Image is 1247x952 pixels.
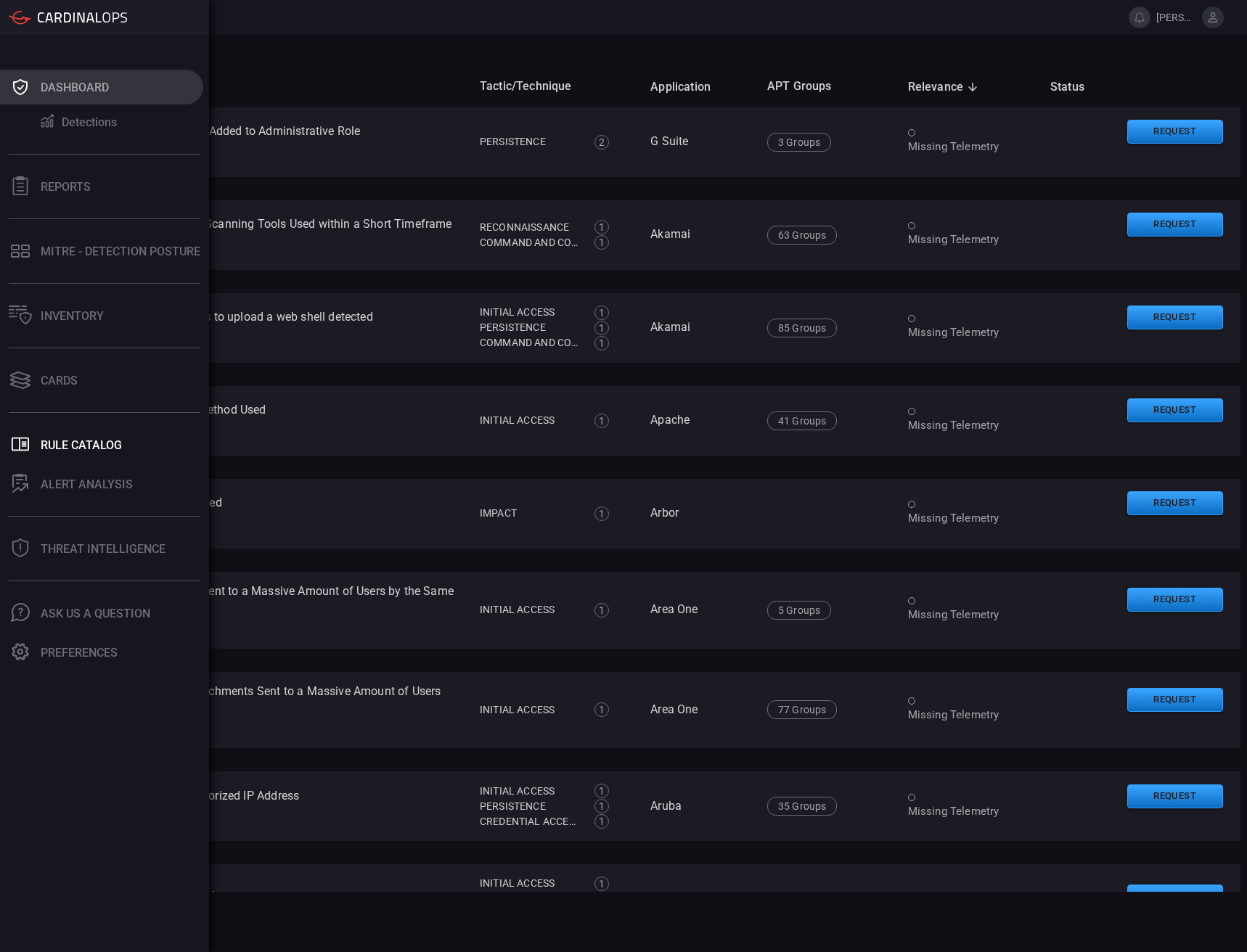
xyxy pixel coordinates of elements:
[1127,305,1223,329] button: Request
[767,133,831,152] div: 3 Groups
[650,78,729,96] span: Application
[480,702,578,718] div: Initial Access
[594,220,609,234] div: 1
[594,336,609,350] div: 1
[594,814,609,829] div: 1
[767,319,838,337] div: 85 Groups
[58,386,468,456] td: Apache - Unusual HTTP Method Used
[594,135,609,149] div: 2
[908,418,1027,433] div: Missing Telemetry
[1050,78,1103,96] span: Status
[480,602,578,617] div: Initial Access
[594,799,609,813] div: 1
[58,107,468,177] td: G Suite - User Created and Added to Administrative Role
[41,374,78,387] div: Cards
[41,477,133,491] div: ALERT ANALYSIS
[58,572,468,649] td: Area One - Phishing Mail Sent to a Massive Amount of Users by the Same Sender
[41,309,104,323] div: Inventory
[594,784,609,798] div: 1
[58,672,468,749] td: Area One - Suspicious Attachments Sent to a Massive Amount of Users by the Same Sender
[480,891,578,906] div: Persistence
[908,707,1027,723] div: Missing Telemetry
[41,646,118,660] div: Preferences
[480,799,578,814] div: Persistence
[1127,784,1223,808] button: Request
[908,78,983,96] span: Relevance
[41,245,200,258] div: MITRE - Detection Posture
[1127,491,1223,515] button: Request
[1127,588,1223,612] button: Request
[480,305,578,320] div: Initial Access
[480,220,578,235] div: Reconnaissance
[468,66,639,107] th: Tactic/Technique
[594,506,609,521] div: 1
[908,511,1027,526] div: Missing Telemetry
[594,414,609,428] div: 1
[480,876,578,891] div: Initial Access
[594,305,609,320] div: 1
[908,804,1027,819] div: Missing Telemetry
[480,413,578,428] div: Initial Access
[594,603,609,617] div: 1
[480,235,578,250] div: Command and Control
[767,797,838,816] div: 35 Groups
[639,771,756,841] td: Aruba
[908,139,1027,155] div: Missing Telemetry
[1127,120,1223,144] button: Request
[639,672,756,749] td: Area One
[639,386,756,456] td: Apache
[1127,213,1223,237] button: Request
[41,438,122,452] div: Rule Catalog
[58,771,468,841] td: Aruba - Login from Unauthorized IP Address
[480,784,578,799] div: Initial Access
[908,232,1027,247] div: Missing Telemetry
[639,200,756,270] td: Akamai
[767,226,838,245] div: 63 Groups
[908,325,1027,340] div: Missing Telemetry
[639,572,756,649] td: Area One
[62,115,117,129] div: Detections
[480,134,578,149] div: Persistence
[639,293,756,363] td: Akamai
[639,479,756,549] td: Arbor
[480,335,578,350] div: Command and Control
[767,700,838,719] div: 77 Groups
[594,702,609,717] div: 1
[58,864,468,948] td: Attivo - Deceptive credentials usage
[480,320,578,335] div: Persistence
[594,877,609,891] div: 1
[1127,688,1223,712] button: Request
[41,542,165,556] div: Threat Intelligence
[1127,398,1223,422] button: Request
[41,607,150,620] div: Ask Us A Question
[58,200,468,270] td: Akamai - High Amount of Scanning Tools Used within a Short Timeframe
[908,607,1027,623] div: Missing Telemetry
[1127,885,1223,908] button: Request
[594,235,609,250] div: 1
[480,506,578,521] div: Impact
[639,107,756,177] td: G Suite
[639,864,756,948] td: Attivo
[1156,12,1196,23] span: [PERSON_NAME].[PERSON_NAME]
[767,601,831,620] div: 5 Groups
[767,411,838,430] div: 41 Groups
[756,66,896,107] th: APT Groups
[41,180,91,194] div: Reports
[41,81,109,94] div: Dashboard
[480,814,578,829] div: Credential Access
[58,479,468,549] td: Arbor - DDOS attack detected
[594,321,609,335] div: 1
[58,293,468,363] td: Akamai - Multiple attempts to upload a web shell detected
